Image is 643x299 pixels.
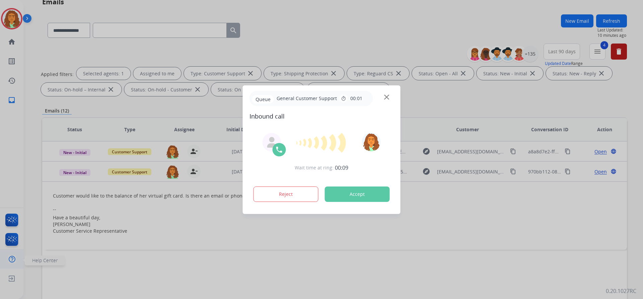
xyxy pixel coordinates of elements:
[350,95,362,102] span: 00:01
[252,95,274,103] p: Queue
[267,137,277,148] img: agent-avatar
[254,186,318,202] button: Reject
[325,186,390,202] button: Accept
[275,146,283,154] img: call-icon
[274,95,340,102] span: General Customer Support
[335,164,348,172] span: 00:09
[249,111,394,121] span: Inbound call
[295,164,334,171] span: Wait time at ring:
[606,287,636,295] p: 0.20.1027RC
[384,94,389,99] img: close-button
[341,96,346,101] mat-icon: timer
[362,133,380,151] img: avatar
